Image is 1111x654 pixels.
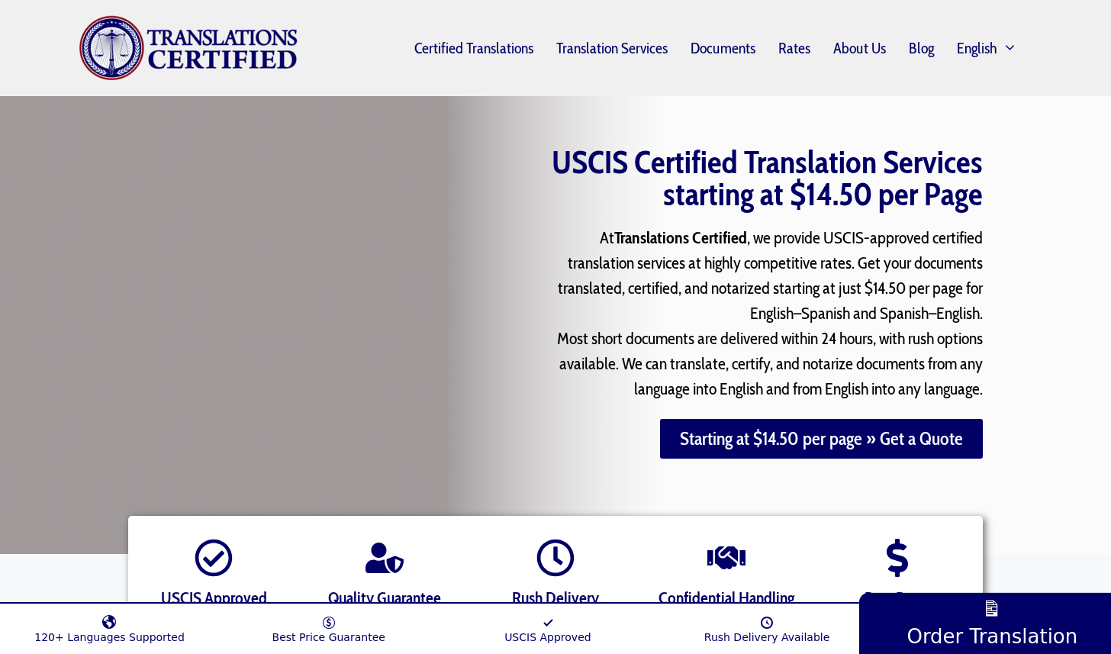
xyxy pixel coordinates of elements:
span: Best Price Guarantee [272,631,385,643]
a: Blog [897,31,945,66]
span: Confidential Handling [659,588,794,608]
span: 120+ Languages Supported [34,631,185,643]
span: Quality Guarantee [328,588,441,608]
a: Translation Services [545,31,679,66]
span: Order Translation [907,624,1077,648]
span: English [957,42,997,54]
a: Certified Translations [403,31,545,66]
p: At , we provide USCIS-approved certified translation services at highly competitive rates. Get yo... [533,225,983,401]
a: Documents [679,31,767,66]
span: Rush Delivery [512,588,599,608]
a: Rates [767,31,822,66]
img: Translations Certified [79,15,298,81]
a: Rush Delivery Available [657,607,876,643]
nav: Primary [298,29,1033,67]
strong: Translations Certified [614,227,747,248]
a: USCIS Approved [438,607,657,643]
a: Starting at $14.50 per page » Get a Quote [660,419,983,459]
span: Best Rates [865,588,931,608]
span: USCIS Approved [504,631,591,643]
h1: USCIS Certified Translation Services starting at $14.50 per Page [502,146,983,210]
a: Best Price Guarantee [219,607,438,643]
span: USCIS Approved [161,588,267,608]
a: About Us [822,31,897,66]
span: Rush Delivery Available [704,631,830,643]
